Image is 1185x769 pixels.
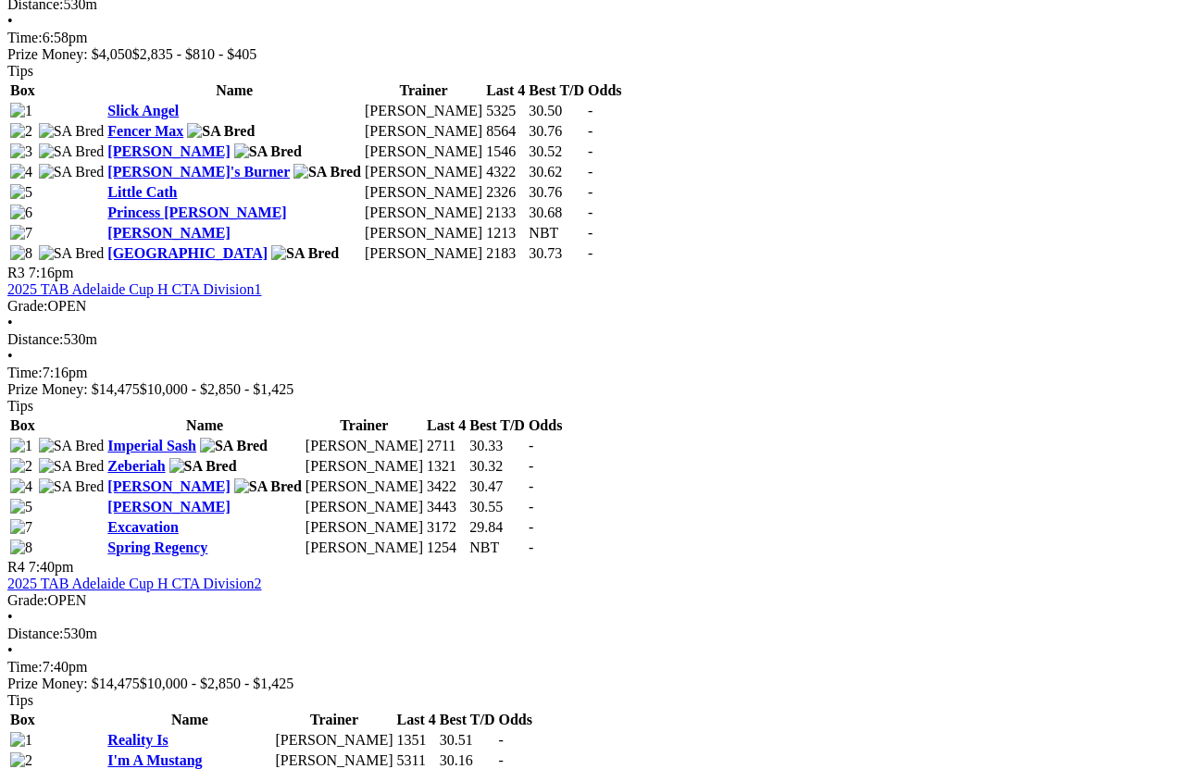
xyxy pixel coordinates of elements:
[29,265,74,280] span: 7:16pm
[364,102,483,120] td: [PERSON_NAME]
[234,478,302,495] img: SA Bred
[10,82,35,98] span: Box
[7,609,13,625] span: •
[107,164,290,180] a: [PERSON_NAME]'s Burner
[588,205,592,220] span: -
[7,626,1178,642] div: 530m
[200,438,268,454] img: SA Bred
[10,499,32,515] img: 5
[39,458,105,475] img: SA Bred
[7,46,1178,63] div: Prize Money: $4,050
[107,184,177,200] a: Little Cath
[7,642,13,658] span: •
[588,123,592,139] span: -
[106,416,303,435] th: Name
[107,143,230,159] a: [PERSON_NAME]
[107,205,286,220] a: Princess [PERSON_NAME]
[468,498,526,516] td: 30.55
[10,184,32,201] img: 5
[7,576,261,591] a: 2025 TAB Adelaide Cup H CTA Division2
[7,63,33,79] span: Tips
[364,143,483,161] td: [PERSON_NAME]
[439,711,496,729] th: Best T/D
[274,731,393,750] td: [PERSON_NAME]
[7,659,43,675] span: Time:
[7,298,48,314] span: Grade:
[140,676,294,691] span: $10,000 - $2,850 - $1,425
[7,315,13,330] span: •
[528,143,585,161] td: 30.52
[499,732,504,748] span: -
[468,437,526,455] td: 30.33
[396,711,437,729] th: Last 4
[528,244,585,263] td: 30.73
[132,46,257,62] span: $2,835 - $810 - $405
[107,540,207,555] a: Spring Regency
[7,676,1178,692] div: Prize Money: $14,475
[305,539,424,557] td: [PERSON_NAME]
[485,163,526,181] td: 4322
[107,499,230,515] a: [PERSON_NAME]
[7,365,43,380] span: Time:
[7,281,261,297] a: 2025 TAB Adelaide Cup H CTA Division1
[396,731,437,750] td: 1351
[364,163,483,181] td: [PERSON_NAME]
[140,381,294,397] span: $10,000 - $2,850 - $1,425
[7,13,13,29] span: •
[426,478,467,496] td: 3422
[107,438,196,453] a: Imperial Sash
[485,183,526,202] td: 2326
[10,225,32,242] img: 7
[426,416,467,435] th: Last 4
[364,204,483,222] td: [PERSON_NAME]
[10,478,32,495] img: 4
[305,478,424,496] td: [PERSON_NAME]
[106,81,362,100] th: Name
[7,331,1178,348] div: 530m
[10,712,35,727] span: Box
[468,478,526,496] td: 30.47
[7,692,33,708] span: Tips
[7,298,1178,315] div: OPEN
[107,478,230,494] a: [PERSON_NAME]
[485,244,526,263] td: 2183
[10,245,32,262] img: 8
[10,164,32,180] img: 4
[305,457,424,476] td: [PERSON_NAME]
[485,224,526,242] td: 1213
[39,143,105,160] img: SA Bred
[588,184,592,200] span: -
[7,30,43,45] span: Time:
[107,752,202,768] a: I'm A Mustang
[485,204,526,222] td: 2133
[7,559,25,575] span: R4
[107,245,268,261] a: [GEOGRAPHIC_DATA]
[528,122,585,141] td: 30.76
[39,245,105,262] img: SA Bred
[588,143,592,159] span: -
[7,592,1178,609] div: OPEN
[39,123,105,140] img: SA Bred
[529,438,533,453] span: -
[588,225,592,241] span: -
[587,81,622,100] th: Odds
[234,143,302,160] img: SA Bred
[10,103,32,119] img: 1
[39,478,105,495] img: SA Bred
[485,122,526,141] td: 8564
[364,183,483,202] td: [PERSON_NAME]
[364,81,483,100] th: Trainer
[588,103,592,118] span: -
[305,498,424,516] td: [PERSON_NAME]
[107,103,179,118] a: Slick Angel
[468,539,526,557] td: NBT
[7,659,1178,676] div: 7:40pm
[7,331,63,347] span: Distance:
[529,458,533,474] span: -
[187,123,255,140] img: SA Bred
[364,224,483,242] td: [PERSON_NAME]
[39,438,105,454] img: SA Bred
[293,164,361,180] img: SA Bred
[528,183,585,202] td: 30.76
[7,265,25,280] span: R3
